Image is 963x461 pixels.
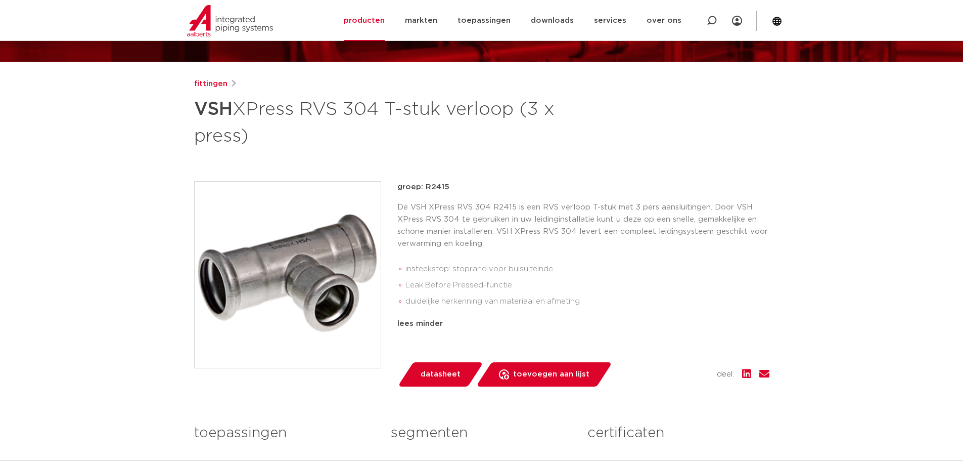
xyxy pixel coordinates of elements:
h3: toepassingen [194,423,376,443]
h3: segmenten [391,423,572,443]
h1: XPress RVS 304 T-stuk verloop (3 x press) [194,94,574,149]
div: lees minder [397,318,769,330]
span: deel: [717,368,734,381]
a: datasheet [397,362,483,387]
h3: certificaten [587,423,769,443]
li: insteekstop: stoprand voor buisuiteinde [405,261,769,277]
p: De VSH XPress RVS 304 R2415 is een RVS verloop T-stuk met 3 pers aansluitingen. Door VSH XPress R... [397,201,769,250]
img: Product Image for VSH XPress RVS 304 T-stuk verloop (3 x press) [195,182,381,368]
p: groep: R2415 [397,181,769,193]
a: fittingen [194,78,227,90]
span: toevoegen aan lijst [513,366,589,383]
strong: VSH [194,100,233,118]
li: duidelijke herkenning van materiaal en afmeting [405,294,769,310]
li: Leak Before Pressed-functie [405,277,769,294]
span: datasheet [421,366,461,383]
